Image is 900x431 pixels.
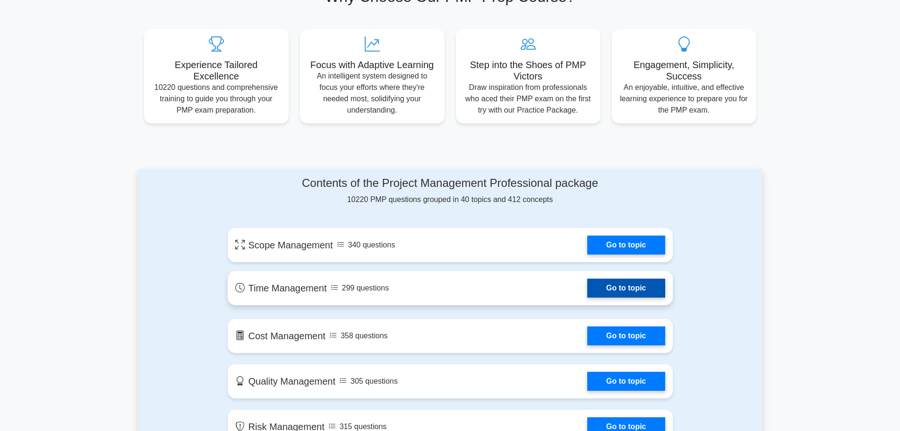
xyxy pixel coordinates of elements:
[152,59,281,82] h5: Experience Tailored Excellence
[619,59,749,82] h5: Engagement, Simplicity, Success
[228,176,673,190] h4: Contents of the Project Management Professional package
[308,70,437,116] p: An intelligent system designed to focus your efforts where they're needed most, solidifying your ...
[587,326,665,345] a: Go to topic
[587,372,665,391] a: Go to topic
[308,59,437,70] h5: Focus with Adaptive Learning
[152,82,281,116] p: 10220 questions and comprehensive training to guide you through your PMP exam preparation.
[228,176,673,205] div: 10220 PMP questions grouped in 40 topics and 412 concepts
[587,279,665,298] a: Go to topic
[587,236,665,255] a: Go to topic
[463,59,593,82] h5: Step into the Shoes of PMP Victors
[463,82,593,116] p: Draw inspiration from professionals who aced their PMP exam on the first try with our Practice Pa...
[619,82,749,116] p: An enjoyable, intuitive, and effective learning experience to prepare you for the PMP exam.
